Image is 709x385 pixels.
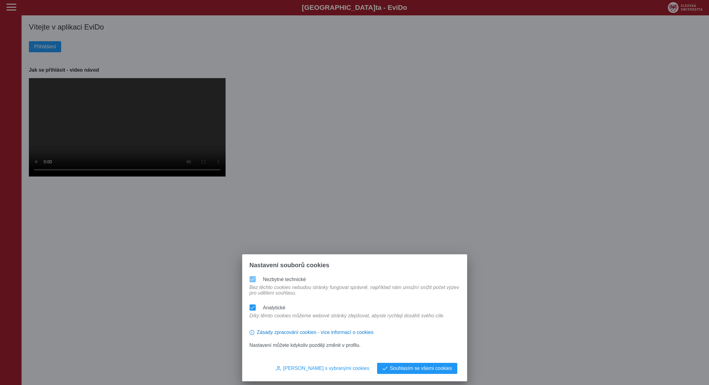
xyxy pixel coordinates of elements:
[247,285,462,302] div: Bez těchto cookies nebudou stránky fungovat správně, například nám umožní snížit počet výzev pro ...
[247,313,447,325] div: Díky těmto cookies můžeme webové stránky zlepšovat, abyste rychleji dosáhli svého cíle.
[263,305,286,310] label: Analytické
[283,366,369,371] span: [PERSON_NAME] s vybranými cookies
[390,366,452,371] span: Souhlasím se všemi cookies
[250,343,460,348] p: Nastavení můžete kdykoliv později změnit v profilu.
[250,262,329,269] span: Nastavení souborů cookies
[377,363,457,374] button: Souhlasím se všemi cookies
[250,332,374,337] a: Zásady zpracování cookies - více informací o cookies
[250,327,374,338] button: Zásady zpracování cookies - více informací o cookies
[263,277,306,282] label: Nezbytné technické
[271,363,375,374] button: [PERSON_NAME] s vybranými cookies
[257,330,374,335] span: Zásady zpracování cookies - více informací o cookies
